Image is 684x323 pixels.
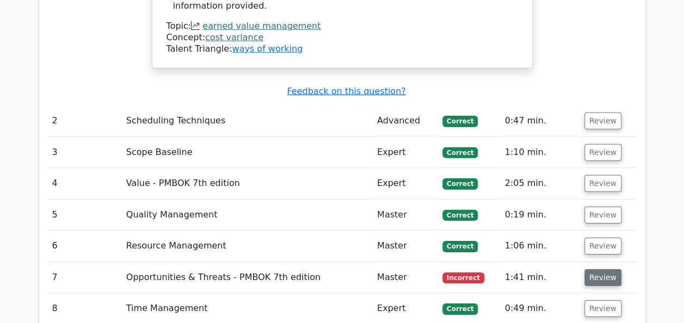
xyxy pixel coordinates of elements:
span: Correct [442,303,478,314]
button: Review [584,300,621,317]
td: 2 [48,105,122,136]
td: Value - PMBOK 7th edition [122,168,373,199]
td: 1:41 min. [500,262,580,293]
td: 2:05 min. [500,168,580,199]
button: Review [584,175,621,192]
span: Correct [442,178,478,189]
button: Review [584,269,621,286]
a: Feedback on this question? [287,86,405,96]
div: Topic: [167,21,518,32]
button: Review [584,207,621,223]
td: Master [373,200,438,231]
td: Master [373,262,438,293]
a: ways of working [232,44,303,54]
td: Expert [373,137,438,168]
div: Concept: [167,32,518,44]
td: 0:47 min. [500,105,580,136]
td: Opportunities & Threats - PMBOK 7th edition [122,262,373,293]
button: Review [584,144,621,161]
td: 5 [48,200,122,231]
button: Review [584,238,621,254]
span: Correct [442,210,478,221]
td: 6 [48,231,122,262]
td: 3 [48,137,122,168]
span: Incorrect [442,272,484,283]
button: Review [584,113,621,129]
a: cost variance [205,32,263,42]
td: Advanced [373,105,438,136]
td: 1:10 min. [500,137,580,168]
td: Scope Baseline [122,137,373,168]
div: Talent Triangle: [167,21,518,54]
td: Resource Management [122,231,373,262]
td: 7 [48,262,122,293]
span: Correct [442,241,478,252]
td: Scheduling Techniques [122,105,373,136]
td: 0:19 min. [500,200,580,231]
td: 1:06 min. [500,231,580,262]
td: Master [373,231,438,262]
span: Correct [442,147,478,158]
span: Correct [442,116,478,127]
a: earned value management [202,21,321,31]
td: 4 [48,168,122,199]
td: Expert [373,168,438,199]
td: Quality Management [122,200,373,231]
